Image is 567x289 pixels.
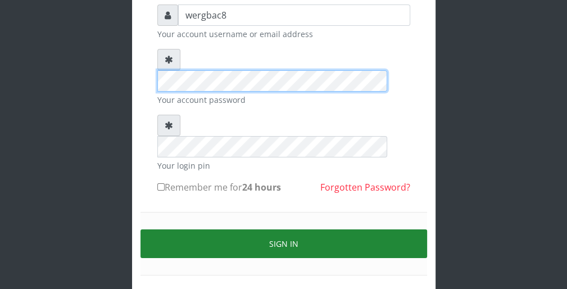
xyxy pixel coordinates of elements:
small: Your account username or email address [157,28,410,40]
input: Remember me for24 hours [157,183,165,191]
small: Your account password [157,94,410,106]
small: Your login pin [157,160,410,171]
a: Forgotten Password? [320,181,410,193]
label: Remember me for [157,180,281,194]
input: Username or email address [178,4,410,26]
button: Sign in [140,229,427,258]
b: 24 hours [242,181,281,193]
